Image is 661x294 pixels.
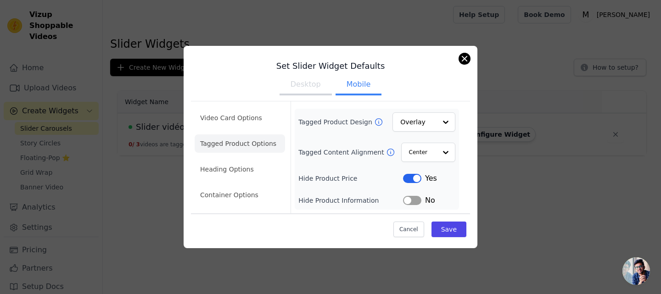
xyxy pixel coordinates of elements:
li: Container Options [195,186,285,204]
li: Tagged Product Options [195,134,285,153]
label: Tagged Product Design [298,117,374,127]
span: No [425,195,435,206]
button: Close modal [459,53,470,64]
button: Desktop [280,75,332,95]
label: Hide Product Price [298,174,403,183]
label: Hide Product Information [298,196,403,205]
button: Save [431,222,466,237]
label: Tagged Content Alignment [298,148,386,157]
button: Mobile [336,75,381,95]
h3: Set Slider Widget Defaults [191,61,470,72]
button: Cancel [393,222,424,237]
li: Video Card Options [195,109,285,127]
div: Ouvrir le chat [622,257,650,285]
li: Heading Options [195,160,285,178]
span: Yes [425,173,437,184]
